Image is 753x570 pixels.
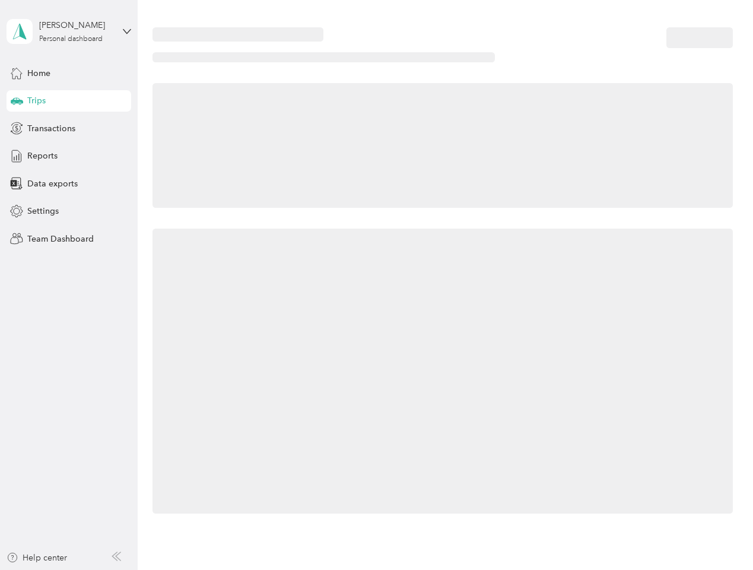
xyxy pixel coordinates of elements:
[27,150,58,162] span: Reports
[7,552,67,564] button: Help center
[27,205,59,217] span: Settings
[39,19,113,31] div: [PERSON_NAME]
[27,122,75,135] span: Transactions
[27,233,94,245] span: Team Dashboard
[27,178,78,190] span: Data exports
[27,67,50,80] span: Home
[39,36,103,43] div: Personal dashboard
[687,503,753,570] iframe: Everlance-gr Chat Button Frame
[27,94,46,107] span: Trips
